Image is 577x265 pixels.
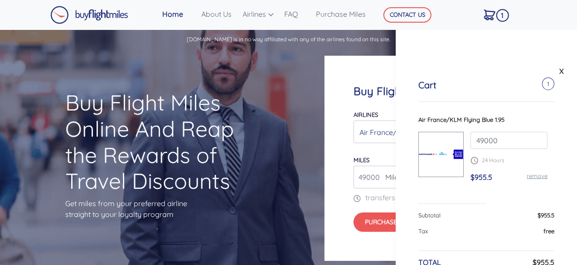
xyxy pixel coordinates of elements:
[470,156,548,164] p: 24 Hours
[159,5,198,23] a: Home
[239,5,281,23] a: Airlines
[354,156,369,164] label: miles
[470,157,478,164] img: schedule.png
[538,212,554,219] span: $955.5
[354,192,475,203] p: transfers within
[470,173,492,182] span: $955.5
[281,5,312,23] a: FAQ
[354,212,475,232] button: Purchase Airline Miles$955.50
[359,124,464,141] div: Air France/KLM Flying Blue
[50,6,128,24] img: Buy Flight Miles Logo
[312,5,370,23] a: Purchase Miles
[419,145,463,164] img: Air-France-KLM-Flying-Blue.png
[65,90,252,194] h1: Buy Flight Miles Online And Reap the Rewards of Travel Discounts
[557,64,566,78] a: X
[418,212,441,219] span: Subtotal
[383,7,432,23] button: CONTACT US
[496,9,509,22] span: 1
[354,85,475,98] h4: Buy Flight Miles Online
[381,172,453,183] span: Miles - 1.95¢ per mile
[480,5,508,24] a: 1
[354,120,475,143] button: Air France/KLM Flying Blue
[65,198,252,220] p: Get miles from your preferred airline straight to your loyalty program
[484,10,495,20] img: Cart
[542,77,554,90] span: 1
[543,227,554,235] span: free
[527,172,548,179] a: remove
[354,111,378,118] label: Airlines
[418,227,428,235] span: Tax
[418,116,504,123] span: Air France/KLM Flying Blue 1.95
[50,4,128,26] a: Buy Flight Miles Logo
[198,5,239,23] a: About Us
[418,80,436,91] h5: Cart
